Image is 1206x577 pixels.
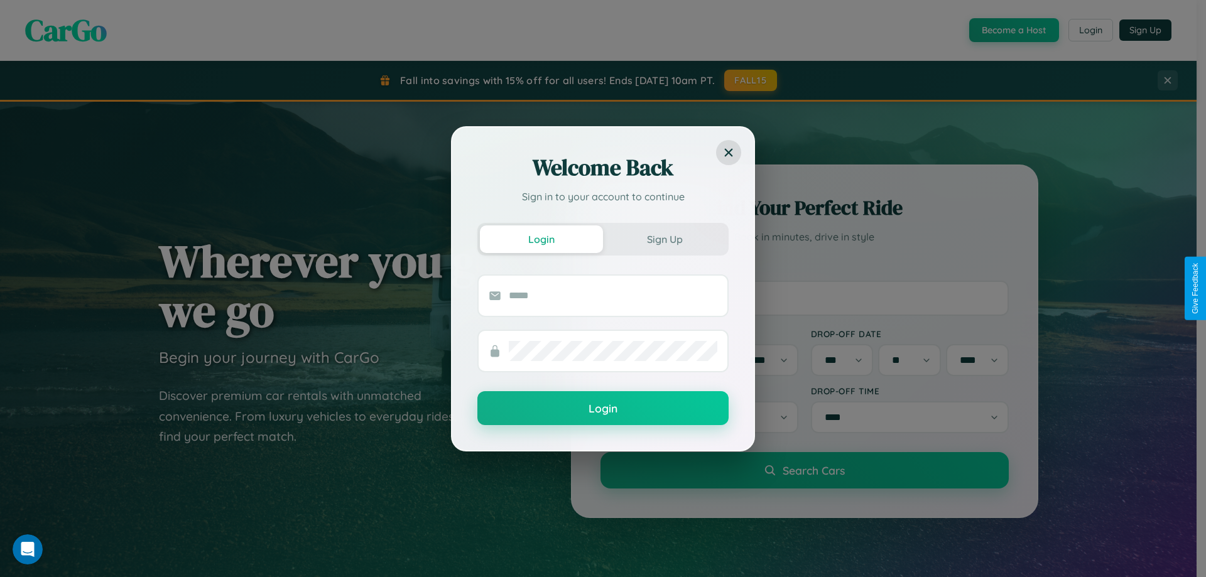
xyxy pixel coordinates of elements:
[477,391,729,425] button: Login
[603,225,726,253] button: Sign Up
[477,153,729,183] h2: Welcome Back
[1191,263,1200,314] div: Give Feedback
[477,189,729,204] p: Sign in to your account to continue
[13,534,43,564] iframe: Intercom live chat
[480,225,603,253] button: Login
